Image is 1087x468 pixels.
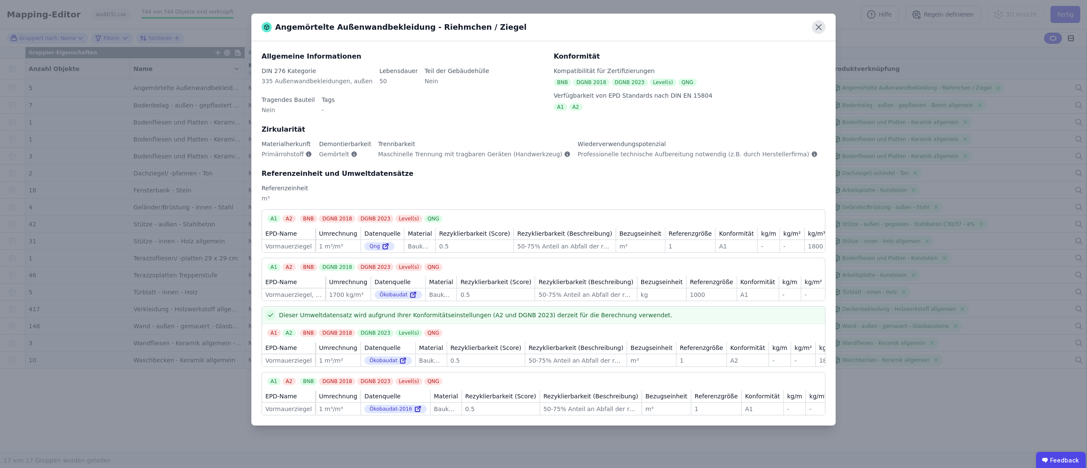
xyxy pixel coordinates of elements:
div: DGNB 2023 [357,263,394,271]
div: kg/m² [809,392,827,400]
div: 0.5 [460,290,531,299]
div: Bezugseinheit [645,392,687,400]
div: m³ [631,356,673,365]
div: m³ [620,242,662,251]
div: BNB [300,378,317,385]
div: Tragendes Bauteil [262,96,315,104]
span: Maschinelle Trennung mit tragbaren Geräten (Handwerkzeug) [378,150,563,158]
div: kg/m³ [808,229,825,238]
div: DGNB 2023 [611,79,648,86]
div: kg/m [772,344,787,352]
div: kg/m [783,278,797,286]
div: 50-75% Anteil an Abfall der recycled wird [529,356,623,365]
div: Vormauerziegel [265,242,312,251]
div: A2 [282,215,296,223]
div: Referenzeinheit [262,184,825,192]
div: 50-75% Anteil an Abfall der recycled wird [517,242,612,251]
span: Primärrohstoff [262,150,304,158]
div: Level(s) [395,378,422,385]
div: Referenzgröße [680,344,723,352]
div: Level(s) [650,79,676,86]
div: Konformität [745,392,780,400]
div: Referenzeinheit und Umweltdatensätze [262,169,825,179]
div: Rezyklierbarkeit (Score) [451,344,521,352]
div: A2 [282,263,296,271]
div: Referenzgröße [695,392,738,400]
div: Datenquelle [375,278,411,286]
div: QNG [424,263,443,271]
div: Zirkularität [262,124,825,135]
div: A1 [719,242,754,251]
div: 335 Außenwandbekleidungen, außen [262,77,372,92]
div: kg/m [787,392,802,400]
div: kg/m³ [819,344,836,352]
div: 0.5 [465,405,536,413]
div: kg/m² [805,278,822,286]
div: m³ [262,194,825,209]
div: - [787,405,802,413]
div: Datenquelle [364,392,400,400]
div: kg/m² [794,344,812,352]
div: DGNB 2018 [319,329,355,337]
div: Rezyklierbarkeit (Beschreibung) [543,392,638,400]
div: Lebensdauer [379,67,418,75]
div: Teil der Gebäudehülle [425,67,489,75]
div: Material [429,278,453,286]
div: DGNB 2023 [357,215,394,223]
div: A1 [267,329,281,337]
div: Referenzgröße [669,229,712,238]
div: BNB [300,263,317,271]
div: Umrechnung [319,344,357,352]
div: EPD-Name [265,278,297,286]
div: - [772,356,787,365]
div: 1000 [690,290,733,299]
div: Konformität [554,51,825,62]
div: Nein [262,106,315,121]
div: A1 [741,290,775,299]
div: Referenzgröße [690,278,733,286]
div: Angemörtelte Außenwandbekleidung - Riehmchen / Ziegel [262,21,527,33]
div: EPD-Name [265,229,297,238]
div: Bezugseinheit [631,344,673,352]
div: DGNB 2023 [357,329,394,337]
div: Material [408,229,432,238]
div: Rezyklierbarkeit (Score) [460,278,531,286]
div: 1 [680,356,723,365]
div: Material [434,392,458,400]
div: Materialherkunft [262,140,312,148]
div: Rezyklierbarkeit (Beschreibung) [517,229,612,238]
div: Konformität [730,344,765,352]
div: - [805,290,822,299]
div: Material [419,344,443,352]
div: Kompatibilität für Zertifizierungen [554,67,825,75]
div: 1 [695,405,738,413]
div: Ökobaudat-2016 [364,405,426,413]
div: 1 m³/m³ [319,405,357,413]
div: Bezugseinheit [620,229,662,238]
div: 50-75% Anteil an Abfall der recycled wird [538,290,633,299]
div: Allgemeine Informationen [262,51,543,62]
div: Tags [321,96,335,104]
div: Vormauerziegel [265,405,312,413]
div: Umrechnung [329,278,367,286]
div: Vormauerziegel [265,356,312,365]
div: A2 [282,329,296,337]
div: Baukeramik [429,290,453,299]
div: kg/m² [783,229,801,238]
span: Professionelle technische Aufbereitung notwendig (z.B. durch Herstellerfirma) [577,150,809,158]
div: 1800 [808,242,825,251]
div: Datenquelle [364,344,400,352]
div: A1 [267,263,281,271]
div: Wiederverwendungspotenzial [577,140,817,148]
div: QNG [424,378,443,385]
div: BNB [300,215,317,223]
div: - [783,290,797,299]
div: DGNB 2018 [319,263,355,271]
div: - [783,242,801,251]
div: Baukeramik [408,242,432,251]
div: 1 m³/m³ [319,356,357,365]
div: DGNB 2018 [573,79,609,86]
div: m³ [645,405,687,413]
div: A2 [730,356,765,365]
div: Rezyklierbarkeit (Score) [465,392,536,400]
